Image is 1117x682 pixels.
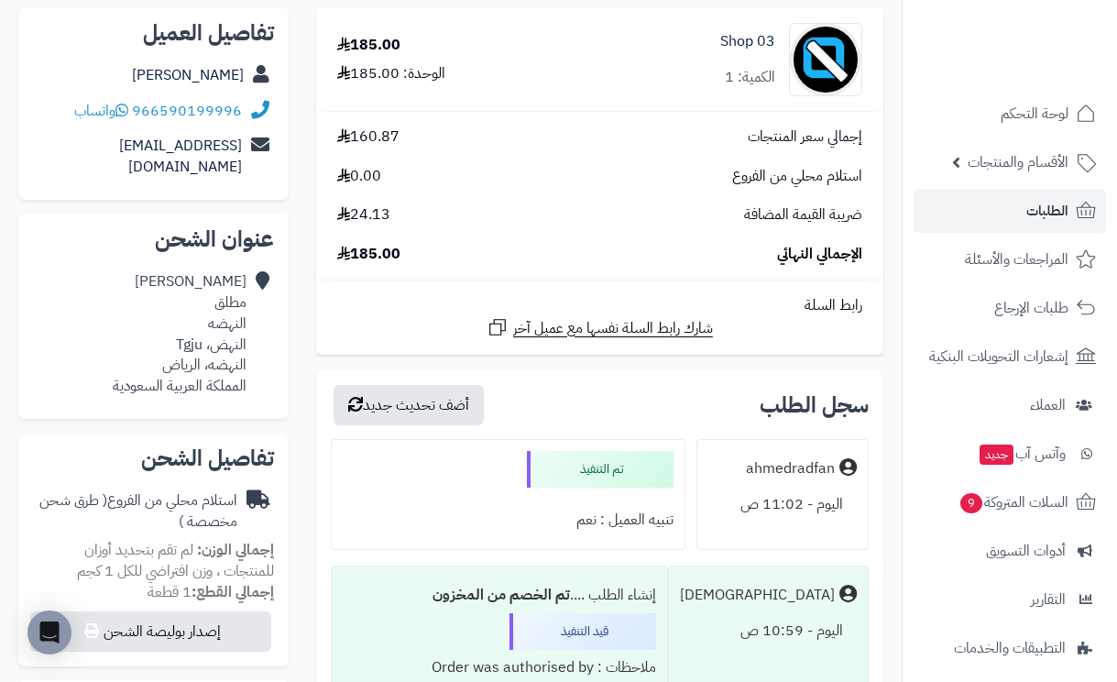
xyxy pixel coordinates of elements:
span: التطبيقات والخدمات [954,635,1066,661]
a: الطلبات [914,189,1106,233]
span: التقارير [1031,587,1066,612]
div: [PERSON_NAME] مطلق النهضه النهض، Tgju النهضه، الرياض المملكة العربية السعودية [113,271,246,397]
a: شارك رابط السلة نفسها مع عميل آخر [487,316,713,339]
a: التطبيقات والخدمات [914,626,1106,670]
span: ضريبة القيمة المضافة [744,204,862,225]
span: أدوات التسويق [986,538,1066,564]
span: 0.00 [337,166,381,187]
h2: تفاصيل العميل [33,22,274,44]
span: لم تقم بتحديد أوزان للمنتجات ، وزن افتراضي للكل 1 كجم [77,539,274,582]
a: المراجعات والأسئلة [914,237,1106,281]
span: إجمالي سعر المنتجات [748,126,862,148]
img: logo-2.png [992,42,1100,81]
a: لوحة التحكم [914,92,1106,136]
strong: إجمالي القطع: [192,581,274,603]
button: أضف تحديث جديد [334,385,484,425]
span: الأقسام والمنتجات [968,149,1068,175]
div: 185.00 [337,35,400,56]
div: إنشاء الطلب .... [343,577,656,613]
div: ahmedradfan [746,458,835,479]
span: 160.87 [337,126,400,148]
a: 03 Shop [720,31,775,52]
div: الكمية: 1 [725,67,775,88]
span: ( طرق شحن مخصصة ) [39,489,237,533]
a: وآتس آبجديد [914,432,1106,476]
span: جديد [980,445,1013,465]
b: تم الخصم من المخزون [433,584,570,606]
div: Open Intercom Messenger [27,610,71,654]
a: طلبات الإرجاع [914,286,1106,330]
h3: سجل الطلب [760,394,869,416]
a: [PERSON_NAME] [132,64,244,86]
span: طلبات الإرجاع [994,295,1068,321]
span: الإجمالي النهائي [777,244,862,265]
span: 9 [960,493,983,514]
a: [EMAIL_ADDRESS][DOMAIN_NAME] [119,135,242,178]
span: 185.00 [337,244,400,265]
span: إشعارات التحويلات البنكية [929,344,1068,369]
div: قيد التنفيذ [509,613,656,650]
div: استلام محلي من الفروع [33,490,237,533]
span: الطلبات [1026,198,1068,224]
div: اليوم - 10:59 ص [680,613,857,649]
span: لوحة التحكم [1001,101,1068,126]
a: واتساب [74,100,128,122]
div: تنبيه العميل : نعم [343,502,674,538]
h2: عنوان الشحن [33,228,274,250]
span: وآتس آب [978,441,1066,467]
small: 1 قطعة [148,581,274,603]
div: [DEMOGRAPHIC_DATA] [680,585,835,606]
span: استلام محلي من الفروع [732,166,862,187]
h2: تفاصيل الشحن [33,447,274,469]
a: التقارير [914,577,1106,621]
span: السلات المتروكة [958,489,1068,515]
a: 966590199996 [132,100,242,122]
a: أدوات التسويق [914,529,1106,573]
img: no_image-90x90.png [790,23,861,96]
div: اليوم - 11:02 ص [708,487,857,522]
span: 24.13 [337,204,390,225]
a: السلات المتروكة9 [914,480,1106,524]
span: العملاء [1030,392,1066,418]
div: تم التنفيذ [527,451,673,488]
button: إصدار بوليصة الشحن [30,611,271,652]
span: المراجعات والأسئلة [965,247,1068,272]
div: الوحدة: 185.00 [337,63,445,84]
a: إشعارات التحويلات البنكية [914,335,1106,379]
strong: إجمالي الوزن: [197,539,274,561]
div: رابط السلة [323,295,876,316]
a: العملاء [914,383,1106,427]
span: شارك رابط السلة نفسها مع عميل آخر [513,318,713,339]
